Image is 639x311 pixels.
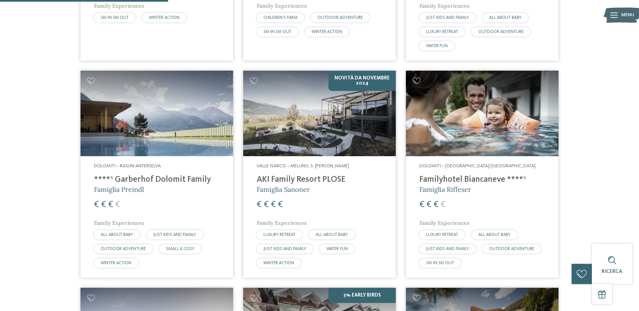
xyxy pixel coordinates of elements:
[243,71,396,278] a: Cercate un hotel per famiglie? Qui troverete solo i migliori! NOVITÀ da novembre 2024 Valle Isarc...
[478,30,523,34] span: OUTDOOR ADVENTURE
[94,175,220,185] h4: ****ˢ Garberhof Dolomit Family
[426,261,454,265] span: SKI-IN SKI-OUT
[101,233,133,237] span: ALL ABOUT BABY
[263,15,297,20] span: CHILDREN’S FARM
[257,200,262,209] span: €
[101,247,146,251] span: OUTDOOR ADVENTURE
[419,164,536,168] span: Dolomiti – [GEOGRAPHIC_DATA]/[GEOGRAPHIC_DATA]
[81,71,233,278] a: Cercate un hotel per famiglie? Qui troverete solo i migliori! Dolomiti – Rasun-Anterselva ****ˢ G...
[94,200,99,209] span: €
[326,247,348,251] span: WATER FUN
[94,164,161,168] span: Dolomiti – Rasun-Anterselva
[419,175,545,185] h4: Familyhotel Biancaneve ****ˢ
[318,15,363,20] span: OUTDOOR ADVENTURE
[257,2,307,9] span: Family Experiences
[271,200,276,209] span: €
[263,261,294,265] span: WINTER ACTION
[489,15,521,20] span: ALL ABOUT BABY
[419,185,471,194] span: Famiglia Riffeser
[426,44,448,48] span: WATER FUN
[257,164,349,168] span: Valle Isarco – Meluno, S. [PERSON_NAME]
[426,30,458,34] span: LUXURY RETREAT
[94,2,144,9] span: Family Experiences
[278,200,283,209] span: €
[101,261,131,265] span: WINTER ACTION
[426,200,432,209] span: €
[426,15,469,20] span: JUST KIDS AND FAMILY
[489,247,534,251] span: OUTDOOR ADVENTURE
[426,247,469,251] span: JUST KIDS AND FAMILY
[263,247,306,251] span: JUST KIDS AND FAMILY
[602,269,622,274] span: Ricerca
[108,200,113,209] span: €
[101,200,106,209] span: €
[257,185,310,194] span: Famiglia Sanoner
[243,71,396,157] img: Cercate un hotel per famiglie? Qui troverete solo i migliori!
[257,219,307,226] span: Family Experiences
[434,200,439,209] span: €
[81,71,233,157] img: Cercate un hotel per famiglie? Qui troverete solo i migliori!
[94,219,144,226] span: Family Experiences
[257,175,382,185] h4: AKI Family Resort PLOSE
[263,233,295,237] span: LUXURY RETREAT
[149,15,180,20] span: WINTER ACTION
[115,200,120,209] span: €
[316,233,348,237] span: ALL ABOUT BABY
[419,2,470,9] span: Family Experiences
[419,219,470,226] span: Family Experiences
[441,200,446,209] span: €
[264,200,269,209] span: €
[153,233,196,237] span: JUST KIDS AND FAMILY
[406,71,558,278] a: Cercate un hotel per famiglie? Qui troverete solo i migliori! Dolomiti – [GEOGRAPHIC_DATA]/[GEOGR...
[166,247,194,251] span: SMALL & COSY
[426,233,458,237] span: LUXURY RETREAT
[312,30,342,34] span: WINTER ACTION
[101,15,129,20] span: SKI-IN SKI-OUT
[419,200,424,209] span: €
[406,71,558,157] img: Cercate un hotel per famiglie? Qui troverete solo i migliori!
[94,185,144,194] span: Famiglia Preindl
[263,30,291,34] span: SKI-IN SKI-OUT
[478,233,511,237] span: ALL ABOUT BABY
